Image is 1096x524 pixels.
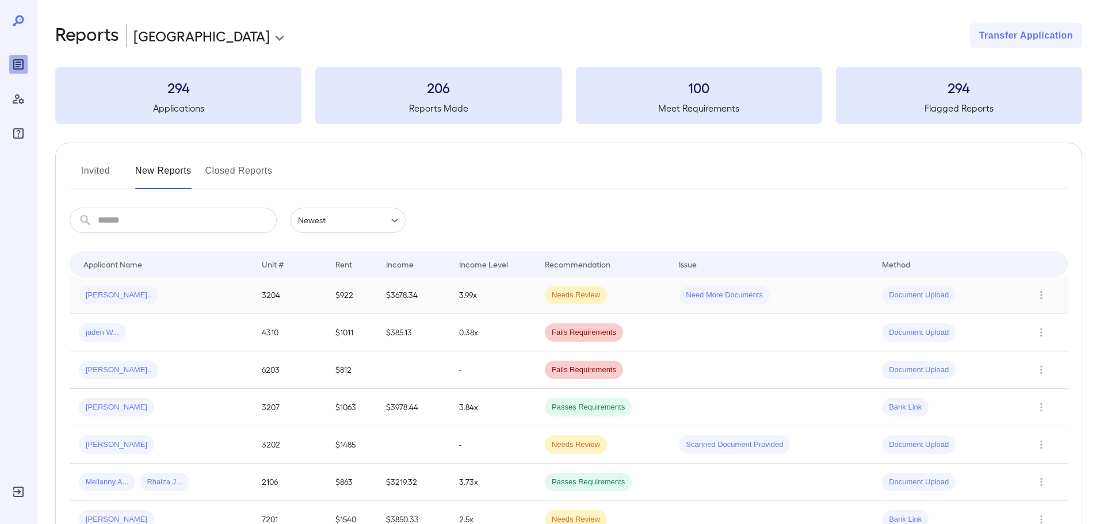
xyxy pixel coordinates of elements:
td: $812 [326,351,377,389]
button: Invited [70,162,121,189]
span: Document Upload [882,439,956,450]
span: jaden W... [79,327,126,338]
div: Issue [679,257,697,271]
h5: Reports Made [315,101,562,115]
span: [PERSON_NAME].. [79,365,158,376]
span: Passes Requirements [545,477,632,488]
button: Row Actions [1032,323,1051,342]
span: Document Upload [882,327,956,338]
td: 3.99x [450,277,536,314]
button: Transfer Application [970,23,1082,48]
span: Rhaiza J... [140,477,189,488]
button: Closed Reports [205,162,273,189]
td: $1011 [326,314,377,351]
span: Needs Review [545,290,607,301]
span: Fails Requirements [545,327,623,338]
div: Manage Users [9,90,28,108]
h2: Reports [55,23,119,48]
td: - [450,351,536,389]
div: Income [386,257,414,271]
button: Row Actions [1032,361,1051,379]
td: 3202 [253,426,326,464]
span: Bank Link [882,402,929,413]
span: Passes Requirements [545,402,632,413]
h3: 294 [836,78,1082,97]
button: Row Actions [1032,398,1051,416]
p: [GEOGRAPHIC_DATA] [133,26,270,45]
span: [PERSON_NAME] [79,439,154,450]
div: Recommendation [545,257,610,271]
td: 3.84x [450,389,536,426]
span: Mellanny A... [79,477,135,488]
div: FAQ [9,124,28,143]
td: $922 [326,277,377,314]
td: 3207 [253,389,326,426]
span: Document Upload [882,365,956,376]
button: New Reports [135,162,192,189]
td: $1063 [326,389,377,426]
div: Newest [291,208,406,233]
span: Document Upload [882,290,956,301]
button: Row Actions [1032,435,1051,454]
button: Row Actions [1032,473,1051,491]
h5: Applications [55,101,301,115]
span: Needs Review [545,439,607,450]
td: - [450,426,536,464]
td: 4310 [253,314,326,351]
summary: 294Applications206Reports Made100Meet Requirements294Flagged Reports [55,67,1082,124]
button: Row Actions [1032,286,1051,304]
span: Document Upload [882,477,956,488]
h5: Meet Requirements [576,101,822,115]
td: $3978.44 [377,389,450,426]
h5: Flagged Reports [836,101,1082,115]
span: [PERSON_NAME] [79,402,154,413]
div: Reports [9,55,28,74]
td: 0.38x [450,314,536,351]
div: Unit # [262,257,284,271]
td: $3219.32 [377,464,450,501]
span: [PERSON_NAME].. [79,290,158,301]
div: Method [882,257,910,271]
td: 3204 [253,277,326,314]
span: Fails Requirements [545,365,623,376]
td: $385.13 [377,314,450,351]
td: $1485 [326,426,377,464]
td: 6203 [253,351,326,389]
td: 2106 [253,464,326,501]
span: Scanned Document Provided [679,439,790,450]
h3: 100 [576,78,822,97]
div: Applicant Name [83,257,142,271]
span: Need More Documents [679,290,770,301]
td: 3.73x [450,464,536,501]
h3: 206 [315,78,562,97]
td: $3678.34 [377,277,450,314]
td: $863 [326,464,377,501]
h3: 294 [55,78,301,97]
div: Rent [335,257,354,271]
div: Income Level [459,257,508,271]
div: Log Out [9,483,28,501]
